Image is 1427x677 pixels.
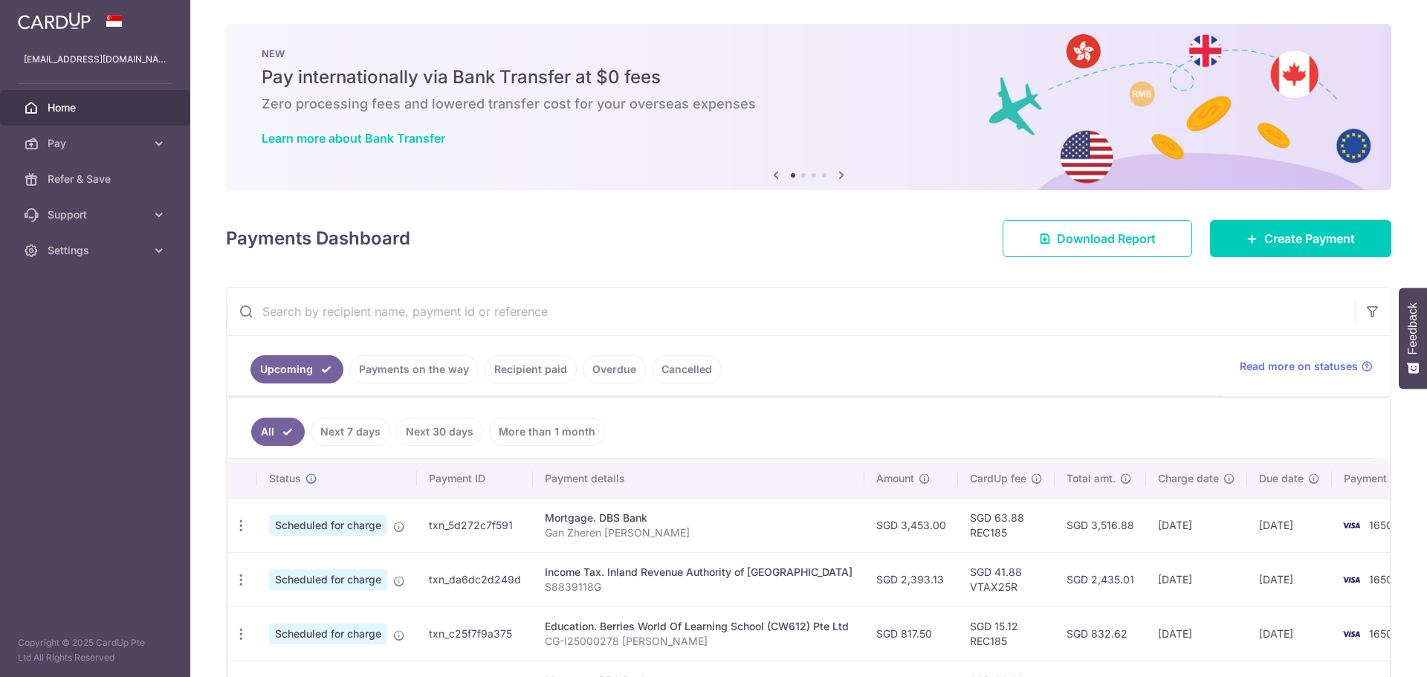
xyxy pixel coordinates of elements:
h4: Payments Dashboard [226,225,410,252]
div: Income Tax. Inland Revenue Authority of [GEOGRAPHIC_DATA] [545,565,852,580]
span: Status [269,471,301,486]
span: Pay [48,136,146,151]
p: [EMAIL_ADDRESS][DOMAIN_NAME] [24,52,166,67]
p: Gan Zheren [PERSON_NAME] [545,525,852,540]
td: txn_c25f7f9a375 [417,606,533,661]
a: Next 30 days [396,418,483,446]
a: Cancelled [652,355,722,383]
td: [DATE] [1247,606,1332,661]
span: Settings [48,243,146,258]
td: SGD 832.62 [1055,606,1146,661]
th: Payment ID [417,459,533,498]
span: Scheduled for charge [269,623,387,644]
a: Read more on statuses [1240,359,1373,374]
span: Feedback [1406,302,1420,354]
span: 1650 [1369,573,1393,586]
td: txn_5d272c7f591 [417,498,533,552]
h6: Zero processing fees and lowered transfer cost for your overseas expenses [262,95,1356,113]
img: Bank Card [1336,516,1366,534]
div: Mortgage. DBS Bank [545,511,852,525]
span: Total amt. [1067,471,1116,486]
a: Overdue [583,355,646,383]
td: [DATE] [1146,552,1247,606]
span: Create Payment [1264,230,1355,247]
td: [DATE] [1247,498,1332,552]
a: Create Payment [1210,220,1391,257]
td: [DATE] [1146,606,1247,661]
p: NEW [262,48,1356,59]
span: Scheduled for charge [269,515,387,536]
img: Bank transfer banner [226,24,1391,190]
input: Search by recipient name, payment id or reference [227,288,1355,335]
a: Payments on the way [349,355,479,383]
button: Feedback - Show survey [1399,288,1427,389]
span: 1650 [1369,519,1393,531]
span: Home [48,100,146,115]
a: Next 7 days [311,418,390,446]
td: [DATE] [1146,498,1247,552]
img: Bank Card [1336,571,1366,589]
a: Learn more about Bank Transfer [262,131,445,146]
span: Download Report [1057,230,1156,247]
th: Payment details [533,459,864,498]
a: Upcoming [250,355,343,383]
div: Education. Berries World Of Learning School (CW612) Pte Ltd [545,619,852,634]
a: Recipient paid [485,355,577,383]
span: Charge date [1158,471,1219,486]
span: 1650 [1369,627,1393,640]
a: Download Report [1003,220,1192,257]
p: S8839118G [545,580,852,595]
td: [DATE] [1247,552,1332,606]
td: SGD 15.12 REC185 [958,606,1055,661]
img: Bank Card [1336,625,1366,643]
img: CardUp [18,12,91,30]
span: Refer & Save [48,172,146,187]
span: CardUp fee [970,471,1026,486]
td: txn_da6dc2d249d [417,552,533,606]
td: SGD 3,516.88 [1055,498,1146,552]
td: SGD 817.50 [864,606,958,661]
a: More than 1 month [489,418,605,446]
span: Scheduled for charge [269,569,387,590]
td: SGD 2,393.13 [864,552,958,606]
td: SGD 2,435.01 [1055,552,1146,606]
a: All [251,418,305,446]
span: Due date [1259,471,1304,486]
td: SGD 41.88 VTAX25R [958,552,1055,606]
td: SGD 3,453.00 [864,498,958,552]
span: Amount [876,471,914,486]
span: Support [48,207,146,222]
td: SGD 63.88 REC185 [958,498,1055,552]
p: CG-I25000278 [PERSON_NAME] [545,634,852,649]
h5: Pay internationally via Bank Transfer at $0 fees [262,65,1356,89]
span: Read more on statuses [1240,359,1358,374]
